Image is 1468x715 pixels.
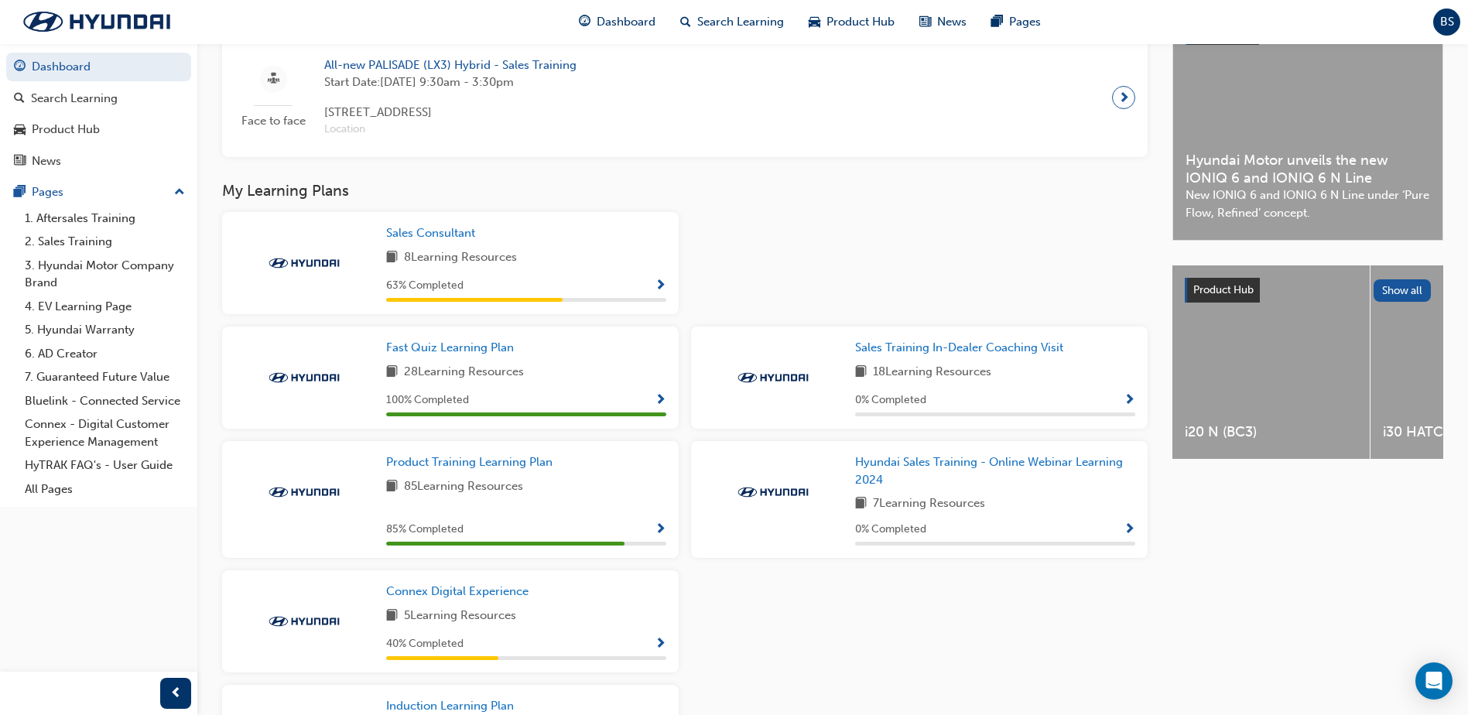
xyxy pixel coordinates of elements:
[386,363,398,382] span: book-icon
[731,370,816,385] img: Trak
[579,12,590,32] span: guage-icon
[386,248,398,268] span: book-icon
[6,84,191,113] a: Search Learning
[1009,13,1041,31] span: Pages
[991,12,1003,32] span: pages-icon
[6,178,191,207] button: Pages
[14,123,26,137] span: car-icon
[855,339,1069,357] a: Sales Training In-Dealer Coaching Visit
[170,684,182,703] span: prev-icon
[14,186,26,200] span: pages-icon
[8,5,186,38] img: Trak
[386,477,398,497] span: book-icon
[919,12,931,32] span: news-icon
[262,484,347,500] img: Trak
[19,365,191,389] a: 7. Guaranteed Future Value
[386,635,464,653] span: 40 % Completed
[655,279,666,293] span: Show Progress
[19,342,191,366] a: 6. AD Creator
[1415,662,1453,700] div: Open Intercom Messenger
[731,484,816,500] img: Trak
[386,392,469,409] span: 100 % Completed
[234,112,312,130] span: Face to face
[1172,7,1443,241] a: Latest NewsShow allHyundai Motor unveils the new IONIQ 6 and IONIQ 6 N LineNew IONIQ 6 and IONIQ ...
[873,494,985,514] span: 7 Learning Resources
[1124,523,1135,537] span: Show Progress
[386,455,553,469] span: Product Training Learning Plan
[655,520,666,539] button: Show Progress
[234,50,1135,145] a: Face to faceAll-new PALISADE (LX3) Hybrid - Sales TrainingStart Date:[DATE] 9:30am - 3:30pm[STREE...
[680,12,691,32] span: search-icon
[855,453,1135,488] a: Hyundai Sales Training - Online Webinar Learning 2024
[855,455,1123,487] span: Hyundai Sales Training - Online Webinar Learning 2024
[597,13,655,31] span: Dashboard
[855,521,926,539] span: 0 % Completed
[324,121,577,139] span: Location
[19,389,191,413] a: Bluelink - Connected Service
[262,370,347,385] img: Trak
[566,6,668,38] a: guage-iconDashboard
[32,183,63,201] div: Pages
[1124,394,1135,408] span: Show Progress
[979,6,1053,38] a: pages-iconPages
[19,295,191,319] a: 4. EV Learning Page
[1186,186,1430,221] span: New IONIQ 6 and IONIQ 6 N Line under ‘Pure Flow, Refined’ concept.
[6,115,191,144] a: Product Hub
[19,318,191,342] a: 5. Hyundai Warranty
[655,391,666,410] button: Show Progress
[31,90,118,108] div: Search Learning
[855,340,1063,354] span: Sales Training In-Dealer Coaching Visit
[697,13,784,31] span: Search Learning
[386,277,464,295] span: 63 % Completed
[1440,13,1454,31] span: BS
[6,53,191,81] a: Dashboard
[222,182,1148,200] h3: My Learning Plans
[855,363,867,382] span: book-icon
[386,224,481,242] a: Sales Consultant
[386,607,398,626] span: book-icon
[19,412,191,453] a: Connex - Digital Customer Experience Management
[1193,283,1254,296] span: Product Hub
[655,638,666,652] span: Show Progress
[1186,152,1430,186] span: Hyundai Motor unveils the new IONIQ 6 and IONIQ 6 N Line
[324,104,577,121] span: [STREET_ADDRESS]
[386,453,559,471] a: Product Training Learning Plan
[14,92,25,106] span: search-icon
[1118,87,1130,108] span: next-icon
[386,339,520,357] a: Fast Quiz Learning Plan
[386,584,529,598] span: Connex Digital Experience
[174,183,185,203] span: up-icon
[1172,265,1370,459] a: i20 N (BC3)
[907,6,979,38] a: news-iconNews
[668,6,796,38] a: search-iconSearch Learning
[268,70,279,89] span: sessionType_FACE_TO_FACE-icon
[655,276,666,296] button: Show Progress
[32,152,61,170] div: News
[386,583,535,600] a: Connex Digital Experience
[404,363,524,382] span: 28 Learning Resources
[386,226,475,240] span: Sales Consultant
[19,207,191,231] a: 1. Aftersales Training
[262,255,347,271] img: Trak
[19,230,191,254] a: 2. Sales Training
[19,453,191,477] a: HyTRAK FAQ's - User Guide
[404,607,516,626] span: 5 Learning Resources
[796,6,907,38] a: car-iconProduct Hub
[404,477,523,497] span: 85 Learning Resources
[1124,520,1135,539] button: Show Progress
[1185,423,1357,441] span: i20 N (BC3)
[655,635,666,654] button: Show Progress
[14,60,26,74] span: guage-icon
[1374,279,1432,302] button: Show all
[1124,391,1135,410] button: Show Progress
[6,50,191,178] button: DashboardSearch LearningProduct HubNews
[937,13,967,31] span: News
[19,254,191,295] a: 3. Hyundai Motor Company Brand
[262,614,347,629] img: Trak
[655,394,666,408] span: Show Progress
[386,699,514,713] span: Induction Learning Plan
[655,523,666,537] span: Show Progress
[6,147,191,176] a: News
